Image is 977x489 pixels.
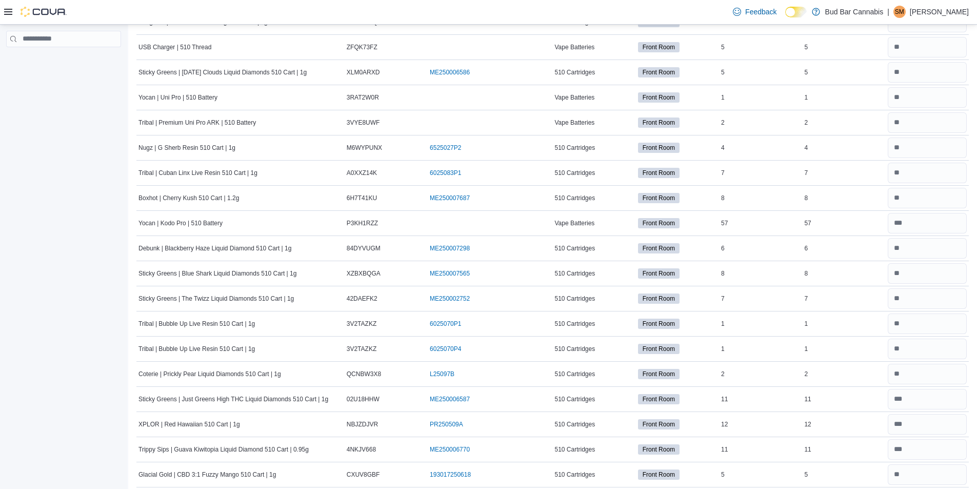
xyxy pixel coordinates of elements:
a: ME250006586 [430,68,470,76]
span: Front Room [643,244,675,253]
div: 6 [719,242,802,255]
span: USB Charger | 510 Thread [138,43,211,51]
span: Sticky Greens | The Twizz Liquid Diamonds 510 Cart | 1g [138,295,294,303]
div: 8 [802,267,885,280]
div: 2 [802,368,885,380]
span: Debunk | Blackberry Haze Liquid Diamond 510 Cart | 1g [138,244,291,252]
div: 57 [802,217,885,229]
span: 510 Cartridges [554,244,595,252]
div: 11 [719,393,802,405]
span: Front Room [643,93,675,102]
span: Trippy Sips | Guava Kiwitopia Liquid Diamond 510 Cart | 0.95g [138,445,309,454]
a: ME250007298 [430,244,470,252]
a: 6525027P2 [430,144,461,152]
div: 6 [802,242,885,255]
span: 6H7T41KU [347,194,377,202]
div: 7 [719,292,802,305]
a: ME250007687 [430,194,470,202]
span: Front Room [638,294,680,304]
a: L25097B [430,370,454,378]
div: 8 [802,192,885,204]
div: 2 [719,368,802,380]
span: Front Room [643,369,675,379]
span: 510 Cartridges [554,320,595,328]
span: XZBXBQGA [347,269,381,278]
span: Front Room [643,470,675,479]
div: 4 [719,142,802,154]
span: Coterie | Prickly Pear Liquid Diamonds 510 Cart | 1g [138,370,281,378]
span: Sticky Greens | Blue Shark Liquid Diamonds 510 Cart | 1g [138,269,296,278]
span: 510 Cartridges [554,194,595,202]
a: ME250002752 [430,295,470,303]
div: 11 [802,393,885,405]
span: Front Room [638,243,680,253]
span: Tribal | Bubble Up Live Resin 510 Cart | 1g [138,345,255,353]
span: 4NKJV668 [347,445,376,454]
div: 8 [719,192,802,204]
span: Feedback [745,7,776,17]
span: Front Room [643,395,675,404]
span: Front Room [638,444,680,455]
input: Dark Mode [785,7,807,17]
div: 5 [802,41,885,53]
div: 1 [802,343,885,355]
span: Front Room [638,470,680,480]
div: 12 [802,418,885,431]
p: Bud Bar Cannabis [825,6,884,18]
div: 1 [802,91,885,104]
nav: Complex example [6,49,121,74]
span: Front Room [638,218,680,228]
span: 510 Cartridges [554,395,595,403]
div: 7 [802,292,885,305]
div: 4 [802,142,885,154]
div: 5 [719,41,802,53]
span: Front Room [638,268,680,279]
span: Front Room [643,319,675,328]
span: QCNBW3X8 [347,370,381,378]
div: 7 [719,167,802,179]
div: 1 [719,343,802,355]
span: Front Room [643,193,675,203]
span: 510 Cartridges [554,295,595,303]
span: XPLOR | Red Hawaiian 510 Cart | 1g [138,420,240,428]
span: 510 Cartridges [554,144,595,152]
span: Front Room [643,43,675,52]
span: Tribal | Premium Uni Pro ARK | 510 Battery [138,119,256,127]
div: 1 [719,318,802,330]
span: 510 Cartridges [554,445,595,454]
span: Front Room [643,445,675,454]
span: Yocan | Uni Pro | 510 Battery [138,93,217,102]
span: Front Room [638,168,680,178]
span: Front Room [638,319,680,329]
div: 5 [719,66,802,79]
img: Cova [21,7,67,17]
span: A0XXZ14K [347,169,377,177]
span: Sticky Greens | Just Greens High THC Liquid Diamonds 510 Cart | 1g [138,395,328,403]
a: ME250007565 [430,269,470,278]
div: 11 [719,443,802,456]
a: ME250006770 [430,445,470,454]
span: 510 Cartridges [554,370,595,378]
div: 5 [802,468,885,481]
span: 510 Cartridges [554,169,595,177]
span: Vape Batteries [554,219,594,227]
span: Front Room [638,419,680,429]
span: Front Room [638,118,680,128]
span: Tribal | Cuban Linx Live Resin 510 Cart | 1g [138,169,257,177]
div: 1 [719,91,802,104]
span: ZFQK73FZ [347,43,377,51]
div: 11 [802,443,885,456]
span: Front Room [643,344,675,354]
div: 5 [719,468,802,481]
a: ME250006587 [430,395,470,403]
span: Vape Batteries [554,93,594,102]
div: 1 [802,318,885,330]
a: Feedback [729,2,781,22]
span: 510 Cartridges [554,471,595,479]
span: Front Room [638,92,680,103]
span: M6WYPUNX [347,144,382,152]
span: Front Room [643,118,675,127]
span: XLM0ARXD [347,68,380,76]
span: Tribal | Bubble Up Live Resin 510 Cart | 1g [138,320,255,328]
span: 3V2TAZKZ [347,345,376,353]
